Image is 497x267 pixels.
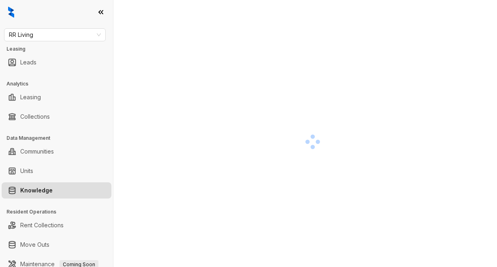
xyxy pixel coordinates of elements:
[2,182,111,199] li: Knowledge
[6,135,113,142] h3: Data Management
[6,45,113,53] h3: Leasing
[20,89,41,105] a: Leasing
[2,143,111,160] li: Communities
[9,29,101,41] span: RR Living
[20,109,50,125] a: Collections
[20,182,53,199] a: Knowledge
[2,54,111,70] li: Leads
[2,217,111,233] li: Rent Collections
[2,237,111,253] li: Move Outs
[8,6,14,18] img: logo
[2,163,111,179] li: Units
[2,89,111,105] li: Leasing
[20,163,33,179] a: Units
[20,143,54,160] a: Communities
[6,80,113,88] h3: Analytics
[20,237,49,253] a: Move Outs
[6,208,113,216] h3: Resident Operations
[2,109,111,125] li: Collections
[20,217,64,233] a: Rent Collections
[20,54,36,70] a: Leads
